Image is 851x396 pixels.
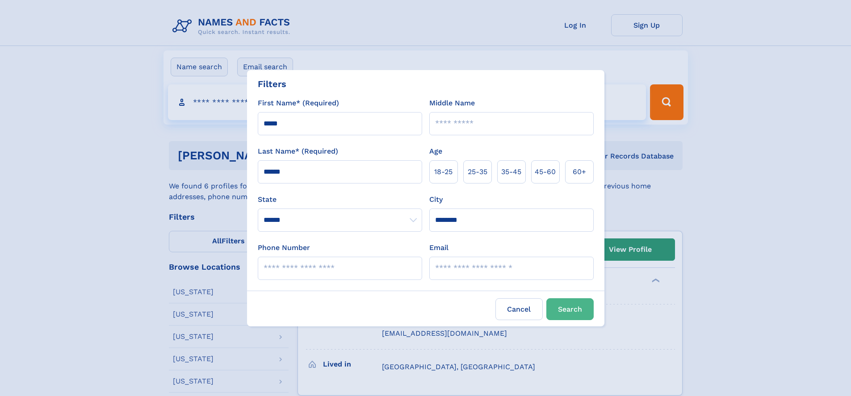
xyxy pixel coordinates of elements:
label: Age [429,146,442,157]
label: Middle Name [429,98,475,108]
div: Filters [258,77,286,91]
span: 35‑45 [501,167,521,177]
label: Cancel [495,298,543,320]
label: Last Name* (Required) [258,146,338,157]
label: City [429,194,443,205]
label: First Name* (Required) [258,98,339,108]
label: Phone Number [258,242,310,253]
label: State [258,194,422,205]
span: 18‑25 [434,167,453,177]
button: Search [546,298,594,320]
label: Email [429,242,449,253]
span: 45‑60 [535,167,556,177]
span: 25‑35 [468,167,487,177]
span: 60+ [573,167,586,177]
